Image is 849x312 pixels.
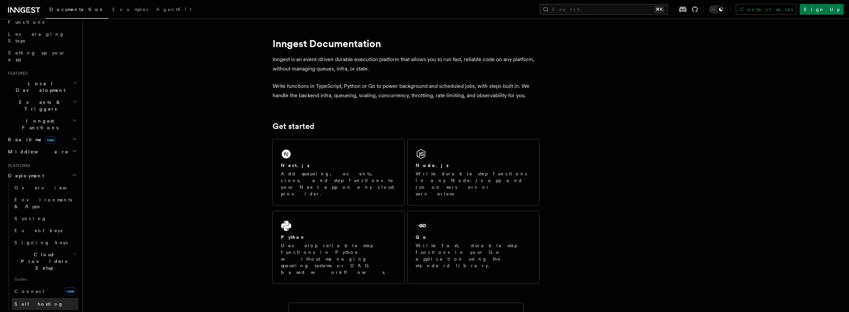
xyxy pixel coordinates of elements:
[655,6,664,13] kbd: ⌘K
[5,80,73,94] span: Local Development
[12,212,78,224] a: Syncing
[12,274,78,285] span: Guides
[49,7,104,12] span: Documentation
[273,55,539,73] p: Inngest is an event-driven durable execution platform that allows you to run fast, reliable code ...
[112,7,148,12] span: Examples
[14,240,68,245] span: Signing keys
[5,28,78,47] a: Leveraging Steps
[5,136,56,143] span: Realtime
[416,242,531,269] p: Write fast, durable step functions in your Go application using the standard library.
[152,2,195,18] a: AgentKit
[5,9,78,28] a: Your first Functions
[800,4,844,15] a: Sign Up
[5,170,78,182] button: Deployment
[65,287,76,295] span: new
[8,31,64,43] span: Leveraging Steps
[416,162,449,169] h2: Node.js
[108,2,152,18] a: Examples
[273,82,539,100] p: Write functions in TypeScript, Python or Go to power background and scheduled jobs, with steps bu...
[281,170,396,197] p: Add queueing, events, crons, and step functions to your Next app on any cloud provider.
[709,5,725,13] button: Toggle dark mode
[12,249,78,274] button: Cloud Providers Setup
[14,197,72,209] span: Environments & Apps
[45,136,56,144] span: new
[281,242,396,276] p: Develop reliable step functions in Python without managing queueing systems or DAG based workflows.
[281,234,306,241] h2: Python
[416,234,428,241] h2: Go
[12,251,74,271] span: Cloud Providers Setup
[5,146,78,158] button: Middleware
[736,4,797,15] a: Contact sales
[416,170,531,197] p: Write durable step functions in any Node.js app and run on servers or serverless.
[5,182,78,310] div: Deployment
[273,211,405,284] a: PythonDevelop reliable step functions in Python without managing queueing systems or DAG based wo...
[14,185,83,190] span: Overview
[5,134,78,146] button: Realtimenew
[45,2,108,19] a: Documentation
[5,71,28,76] span: Features
[5,118,72,131] span: Inngest Functions
[14,301,63,307] span: Self hosting
[273,139,405,205] a: Next.jsAdd queueing, events, crons, and step functions to your Next app on any cloud provider.
[14,289,44,294] span: Connect
[12,298,78,310] a: Self hosting
[156,7,191,12] span: AgentKit
[5,148,69,155] span: Middleware
[540,4,668,15] button: Search...⌘K
[12,224,78,237] a: Event keys
[5,163,30,168] span: Platform
[407,211,539,284] a: GoWrite fast, durable step functions in your Go application using the standard library.
[5,99,73,112] span: Events & Triggers
[407,139,539,205] a: Node.jsWrite durable step functions in any Node.js app and run on servers or serverless.
[14,228,62,233] span: Event keys
[12,194,78,212] a: Environments & Apps
[8,50,65,62] span: Setting up your app
[5,47,78,65] a: Setting up your app
[5,77,78,96] button: Local Development
[12,285,78,298] a: Connectnew
[5,96,78,115] button: Events & Triggers
[273,37,539,49] h1: Inngest Documentation
[5,115,78,134] button: Inngest Functions
[273,122,314,131] a: Get started
[12,237,78,249] a: Signing keys
[12,182,78,194] a: Overview
[14,216,47,221] span: Syncing
[281,162,310,169] h2: Next.js
[5,172,44,179] span: Deployment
